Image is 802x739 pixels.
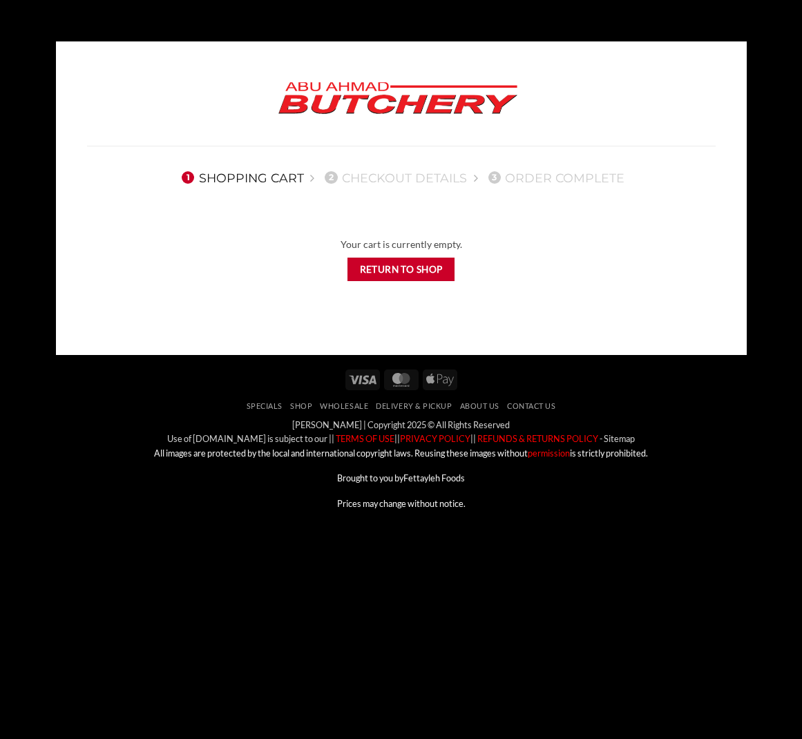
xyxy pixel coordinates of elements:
[343,367,459,390] div: Payment icons
[403,472,465,483] a: Fettayleh Foods
[460,401,499,410] a: About Us
[66,471,736,485] p: Brought to you by
[604,433,635,444] a: Sitemap
[336,433,394,444] font: TERMS OF USE
[347,258,455,282] a: Return to shop
[528,448,570,459] a: permission
[476,433,598,444] a: REFUNDS & RETURNS POLICY
[325,171,337,184] span: 2
[600,433,602,444] a: -
[66,418,736,510] div: [PERSON_NAME] | Copyright 2025 © All Rights Reserved Use of [DOMAIN_NAME] is subject to our || || ||
[247,401,283,410] a: Specials
[178,171,304,185] a: 1Shopping Cart
[477,433,598,444] font: REFUNDS & RETURNS POLICY
[334,433,394,444] a: TERMS OF USE
[320,401,368,410] a: Wholesale
[267,73,529,125] img: Abu Ahmad Butchery
[87,237,716,253] div: Your cart is currently empty.
[87,160,716,195] nav: Checkout steps
[290,401,312,410] a: SHOP
[376,401,452,410] a: Delivery & Pickup
[507,401,555,410] a: Contact Us
[182,171,194,184] span: 1
[400,433,470,444] a: PRIVACY POLICY
[66,446,736,460] p: All images are protected by the local and international copyright laws. Reusing these images with...
[321,171,467,185] a: 2Checkout details
[66,497,736,510] p: Prices may change without notice.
